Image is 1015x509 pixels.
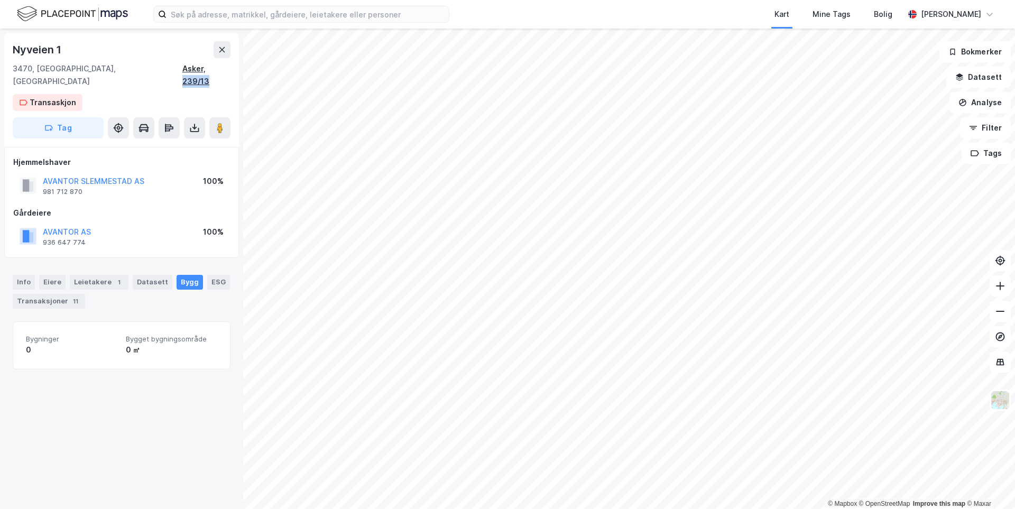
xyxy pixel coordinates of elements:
[30,96,76,109] div: Transaskjon
[13,156,230,169] div: Hjemmelshaver
[39,275,66,290] div: Eiere
[177,275,203,290] div: Bygg
[921,8,981,21] div: [PERSON_NAME]
[43,188,82,196] div: 981 712 870
[133,275,172,290] div: Datasett
[962,143,1011,164] button: Tags
[949,92,1011,113] button: Analyse
[990,390,1010,410] img: Z
[913,500,965,507] a: Improve this map
[13,117,104,138] button: Tag
[962,458,1015,509] div: Kontrollprogram for chat
[17,5,128,23] img: logo.f888ab2527a4732fd821a326f86c7f29.svg
[960,117,1011,138] button: Filter
[13,62,182,88] div: 3470, [GEOGRAPHIC_DATA], [GEOGRAPHIC_DATA]
[126,335,217,344] span: Bygget bygningsområde
[13,207,230,219] div: Gårdeiere
[13,41,63,58] div: Nyveien 1
[126,344,217,356] div: 0 ㎡
[962,458,1015,509] iframe: Chat Widget
[946,67,1011,88] button: Datasett
[70,275,128,290] div: Leietakere
[859,500,910,507] a: OpenStreetMap
[828,500,857,507] a: Mapbox
[182,62,230,88] div: Asker, 239/13
[26,335,117,344] span: Bygninger
[939,41,1011,62] button: Bokmerker
[774,8,789,21] div: Kart
[43,238,86,247] div: 936 647 774
[13,275,35,290] div: Info
[70,296,81,307] div: 11
[203,175,224,188] div: 100%
[13,294,85,309] div: Transaksjoner
[203,226,224,238] div: 100%
[813,8,851,21] div: Mine Tags
[874,8,892,21] div: Bolig
[167,6,449,22] input: Søk på adresse, matrikkel, gårdeiere, leietakere eller personer
[114,277,124,288] div: 1
[26,344,117,356] div: 0
[207,275,230,290] div: ESG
